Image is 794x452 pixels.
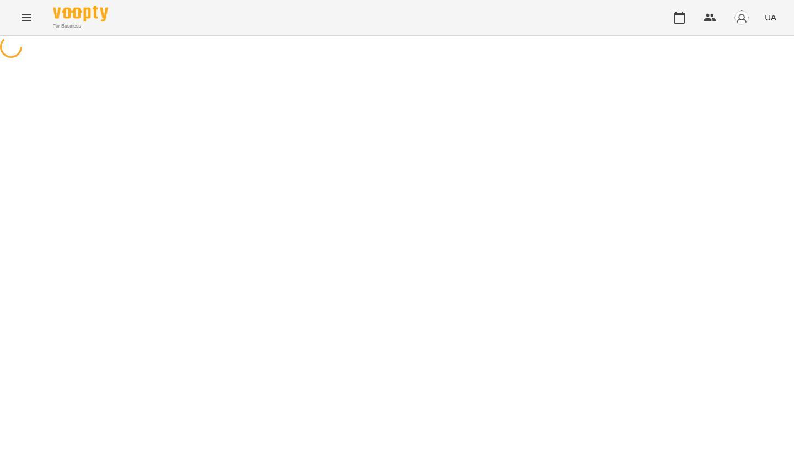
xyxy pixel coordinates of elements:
button: UA [760,7,781,28]
img: avatar_s.png [734,10,749,25]
span: For Business [53,23,108,30]
button: Menu [13,4,40,31]
img: Voopty Logo [53,6,108,21]
span: UA [765,12,776,23]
